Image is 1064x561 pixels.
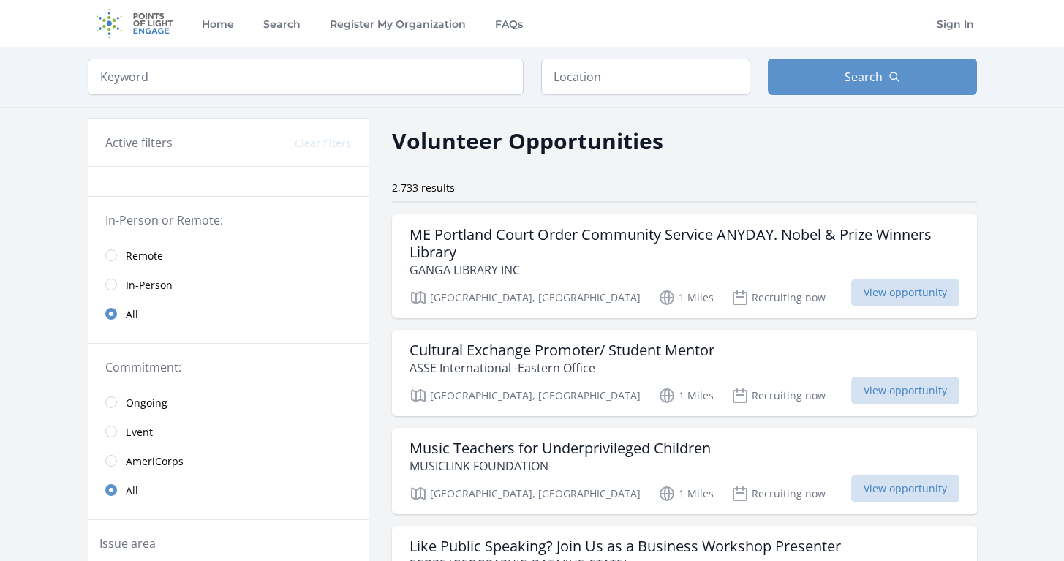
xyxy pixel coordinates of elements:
a: Event [88,417,369,446]
h2: Volunteer Opportunities [392,124,663,157]
a: Remote [88,241,369,270]
input: Keyword [88,59,524,95]
legend: Issue area [99,535,156,552]
h3: Cultural Exchange Promoter/ Student Mentor [410,342,714,359]
a: Ongoing [88,388,369,417]
h3: Active filters [105,134,173,151]
a: All [88,299,369,328]
a: Music Teachers for Underprivileged Children MUSICLINK FOUNDATION [GEOGRAPHIC_DATA], [GEOGRAPHIC_D... [392,428,977,514]
span: Event [126,425,153,440]
p: Recruiting now [731,289,826,306]
span: In-Person [126,278,173,293]
p: GANGA LIBRARY INC [410,261,959,279]
p: Recruiting now [731,387,826,404]
h3: Music Teachers for Underprivileged Children [410,440,711,457]
a: Cultural Exchange Promoter/ Student Mentor ASSE International -Eastern Office [GEOGRAPHIC_DATA], ... [392,330,977,416]
span: View opportunity [851,279,959,306]
a: All [88,475,369,505]
p: 1 Miles [658,485,714,502]
legend: Commitment: [105,358,351,376]
span: View opportunity [851,377,959,404]
p: 1 Miles [658,289,714,306]
p: ASSE International -Eastern Office [410,359,714,377]
span: 2,733 results [392,181,455,195]
a: AmeriCorps [88,446,369,475]
p: [GEOGRAPHIC_DATA], [GEOGRAPHIC_DATA] [410,289,641,306]
input: Location [541,59,750,95]
span: View opportunity [851,475,959,502]
a: In-Person [88,270,369,299]
span: All [126,307,138,322]
button: Clear filters [295,136,351,151]
span: Ongoing [126,396,167,410]
span: Search [845,68,883,86]
h3: ME Portland Court Order Community Service ANYDAY. Nobel & Prize Winners Library [410,226,959,261]
p: MUSICLINK FOUNDATION [410,457,711,475]
span: Remote [126,249,163,263]
p: Recruiting now [731,485,826,502]
legend: In-Person or Remote: [105,211,351,229]
button: Search [768,59,977,95]
p: [GEOGRAPHIC_DATA], [GEOGRAPHIC_DATA] [410,485,641,502]
p: 1 Miles [658,387,714,404]
span: All [126,483,138,498]
a: ME Portland Court Order Community Service ANYDAY. Nobel & Prize Winners Library GANGA LIBRARY INC... [392,214,977,318]
span: AmeriCorps [126,454,184,469]
p: [GEOGRAPHIC_DATA], [GEOGRAPHIC_DATA] [410,387,641,404]
h3: Like Public Speaking? Join Us as a Business Workshop Presenter [410,538,841,555]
